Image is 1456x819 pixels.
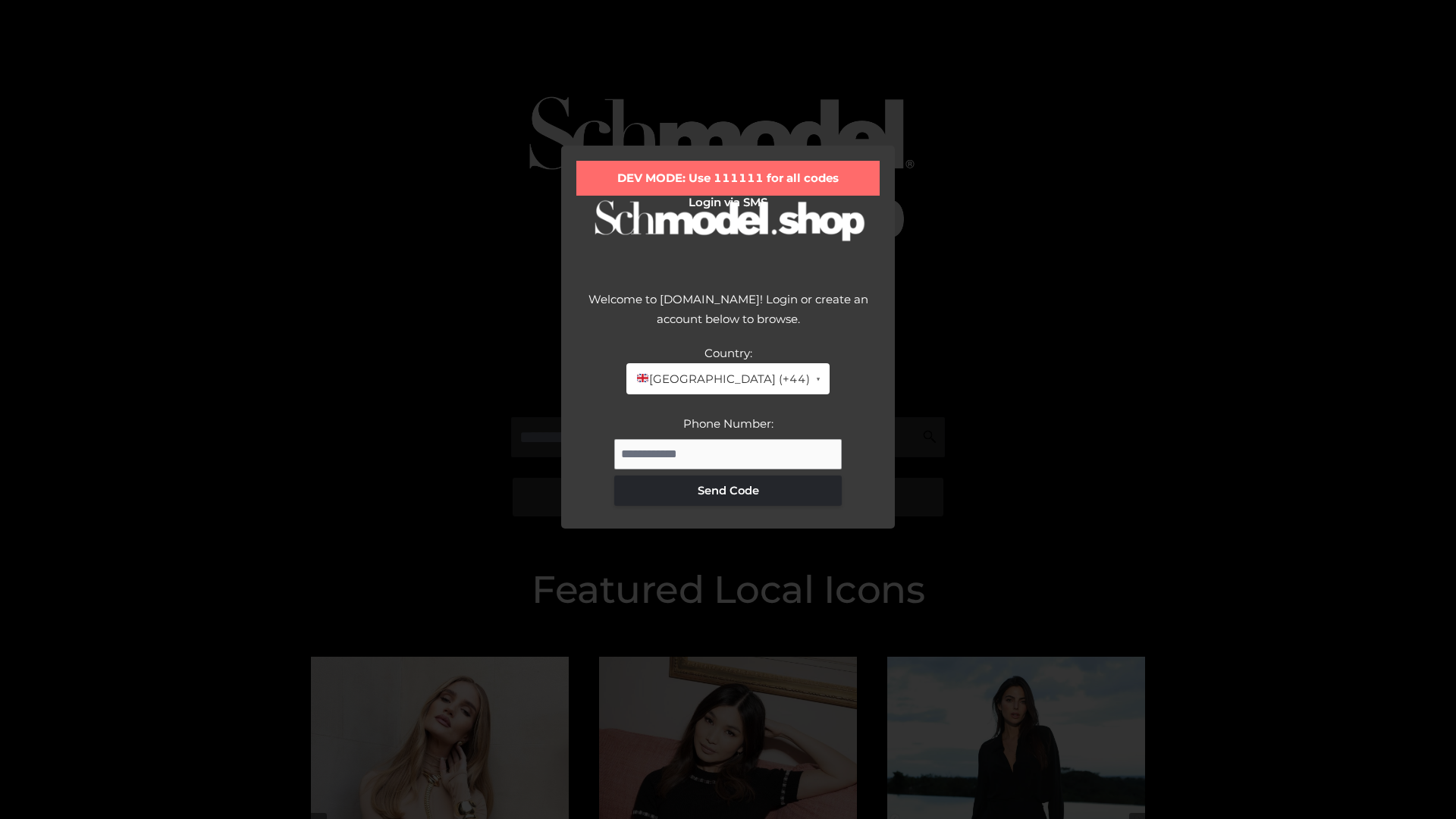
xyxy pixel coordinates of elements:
[576,161,880,196] div: DEV MODE: Use 111111 for all codes
[576,196,880,209] h2: Login via SMS
[614,475,842,506] button: Send Code
[683,416,773,431] label: Phone Number:
[635,369,809,389] span: [GEOGRAPHIC_DATA] (+44)
[637,372,648,384] img: 🇬🇧
[576,290,880,344] div: Welcome to [DOMAIN_NAME]! Login or create an account below to browse.
[704,346,752,360] label: Country:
